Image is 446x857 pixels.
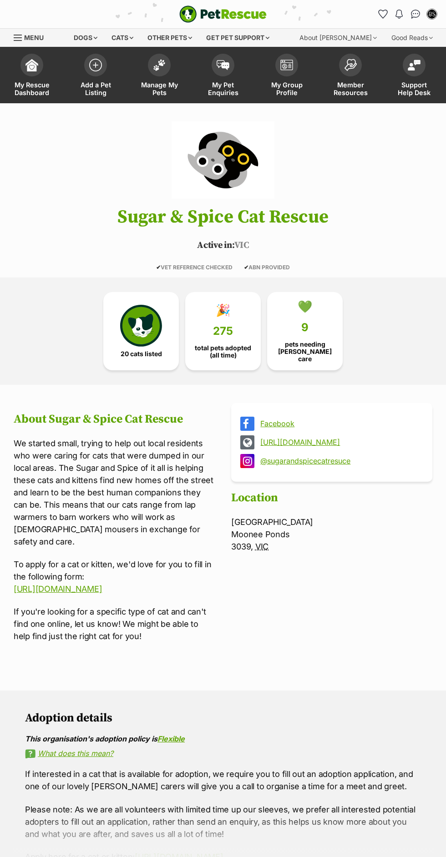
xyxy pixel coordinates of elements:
[293,29,383,47] div: About [PERSON_NAME]
[120,305,162,347] img: cat-icon-068c71abf8fe30c970a85cd354bc8e23425d12f6e8612795f06af48be43a487a.svg
[185,292,261,370] a: 🎉 275 total pets adopted (all time)
[375,7,390,21] a: Favourites
[231,529,289,539] span: Moonee Ponds
[191,49,255,103] a: My Pet Enquiries
[280,60,293,71] img: group-profile-icon-3fa3cf56718a62981997c0bc7e787c4b2cf8bcc04b72c1350f741eb67cf2f40e.svg
[244,264,248,271] icon: ✔
[266,81,307,96] span: My Group Profile
[425,7,439,21] button: My account
[14,29,50,45] a: Menu
[408,60,421,71] img: help-desk-icon-fdf02630f3aa405de69fd3d07c3f3aa587a6932b1a1747fa1d2bba05be0121f9.svg
[260,438,420,446] a: [URL][DOMAIN_NAME]
[375,7,439,21] ul: Account quick links
[392,7,406,21] button: Notifications
[171,121,275,199] img: Sugar & Spice Cat Rescue
[14,584,102,594] a: [URL][DOMAIN_NAME]
[89,59,102,71] img: add-pet-listing-icon-0afa8454b4691262ce3f59096e99ab1cd57d4a30225e0717b998d2c9b9846f56.svg
[64,49,127,103] a: Add a Pet Listing
[156,264,233,271] span: VET REFERENCE CHECKED
[411,10,421,19] img: chat-41dd97257d64d25036548639549fe6c8038ab92f7586957e7f3b1b290dea8141.svg
[260,457,420,465] a: @sugarandspicecatresuce
[267,292,343,370] a: 💚 9 pets needing [PERSON_NAME] care
[127,49,191,103] a: Manage My Pets
[275,341,335,363] span: pets needing [PERSON_NAME] care
[14,605,215,642] p: If you're looking for a specific type of cat and can't find one online, let us know! We might be ...
[25,803,421,840] p: Please note: As we are all volunteers with limited time up our sleeves, we prefer all interested ...
[141,29,198,47] div: Other pets
[11,81,52,96] span: My Rescue Dashboard
[25,59,38,71] img: dashboard-icon-eb2f2d2d3e046f16d808141f083e7271f6b2e854fb5c12c21221c1fb7104beca.svg
[197,240,234,251] span: Active in:
[156,264,161,271] icon: ✔
[179,5,267,23] a: PetRescue
[14,437,215,548] p: We started small, trying to help out local residents who were caring for cats that were dumped in...
[298,300,312,313] div: 💚
[330,81,371,96] span: Member Resources
[25,749,421,757] a: What does this mean?
[153,59,166,71] img: manage-my-pets-icon-02211641906a0b7f246fdf0571729dbe1e7629f14944591b6c1af311fb30b64b.svg
[260,419,420,428] a: Facebook
[213,325,233,338] span: 275
[319,49,382,103] a: Member Resources
[344,59,357,71] img: member-resources-icon-8e73f808a243e03378d46382f2149f9095a855e16c252ad45f914b54edf8863c.svg
[231,491,432,505] h2: Location
[301,321,309,334] span: 9
[25,711,421,725] h2: Adoption details
[105,29,140,47] div: Cats
[216,303,230,317] div: 🎉
[408,7,423,21] a: Conversations
[385,29,439,47] div: Good Reads
[179,5,267,23] img: logo-e224e6f780fb5917bec1dbf3a21bbac754714ae5b6737aabdf751b685950b380.svg
[193,344,253,359] span: total pets adopted (all time)
[157,734,185,743] a: Flexible
[25,735,421,743] div: This organisation's adoption policy is
[24,34,44,41] span: Menu
[217,60,229,70] img: pet-enquiries-icon-7e3ad2cf08bfb03b45e93fb7055b45f3efa6380592205ae92323e6603595dc1f.svg
[67,29,104,47] div: Dogs
[121,350,162,358] span: 20 cats listed
[14,413,215,426] h2: About Sugar & Spice Cat Rescue
[103,292,179,370] a: 20 cats listed
[255,49,319,103] a: My Group Profile
[244,264,290,271] span: ABN PROVIDED
[75,81,116,96] span: Add a Pet Listing
[231,542,253,551] span: 3039,
[382,49,446,103] a: Support Help Desk
[200,29,276,47] div: Get pet support
[394,81,435,96] span: Support Help Desk
[25,768,421,792] p: If interested in a cat that is available for adoption, we require you to fill out an adoption app...
[139,81,180,96] span: Manage My Pets
[14,558,215,595] p: To apply for a cat or kitten, we'd love for you to fill in the following form:
[427,10,436,19] img: Sugar and Spice Cat Rescue profile pic
[255,542,269,551] abbr: Victoria
[231,517,313,527] span: [GEOGRAPHIC_DATA]
[395,10,403,19] img: notifications-46538b983faf8c2785f20acdc204bb7945ddae34d4c08c2a6579f10ce5e182be.svg
[203,81,243,96] span: My Pet Enquiries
